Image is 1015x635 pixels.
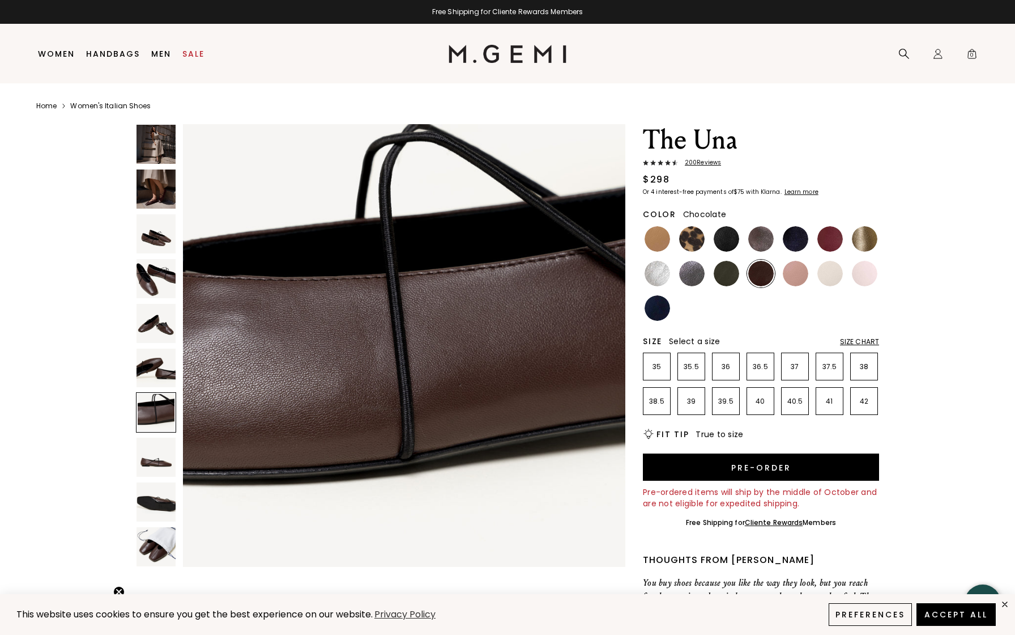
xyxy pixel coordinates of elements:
[747,397,774,406] p: 40
[151,49,171,58] a: Men
[36,101,57,111] a: Home
[137,304,176,343] img: The Una
[643,337,662,346] h2: Size
[643,188,733,196] klarna-placement-style-body: Or 4 interest-free payments of
[829,603,912,626] button: Preferences
[643,362,670,371] p: 35
[137,349,176,388] img: The Una
[851,397,877,406] p: 42
[678,362,705,371] p: 35.5
[733,188,744,196] klarna-placement-style-amount: $75
[656,430,689,439] h2: Fit Tip
[643,173,669,187] div: $298
[679,261,705,286] img: Gunmetal
[38,49,75,58] a: Women
[816,362,843,371] p: 37.5
[782,362,808,371] p: 37
[678,397,705,406] p: 39
[137,214,176,253] img: The Una
[686,518,836,527] div: Free Shipping for Members
[714,226,739,252] img: Black
[643,124,879,156] h1: The Una
[137,527,176,566] img: The Una
[783,226,808,252] img: Midnight Blue
[645,226,670,252] img: Light Tan
[852,261,877,286] img: Ballerina Pink
[449,45,567,63] img: M.Gemi
[679,226,705,252] img: Leopard Print
[643,210,676,219] h2: Color
[696,429,743,440] span: True to size
[745,518,803,527] a: Cliente Rewards
[852,226,877,252] img: Gold
[643,397,670,406] p: 38.5
[137,259,176,298] img: The Una
[748,226,774,252] img: Cocoa
[817,226,843,252] img: Burgundy
[713,362,739,371] p: 36
[182,49,204,58] a: Sale
[783,261,808,286] img: Antique Rose
[784,188,818,196] klarna-placement-style-cta: Learn more
[643,454,879,481] button: Pre-order
[113,586,125,598] button: Close teaser
[1000,600,1009,609] div: close
[840,337,879,346] div: Size Chart
[747,362,774,371] p: 36.5
[669,336,720,347] span: Select a size
[966,50,978,62] span: 0
[683,209,726,220] span: Chocolate
[16,608,373,621] span: This website uses cookies to ensure you get the best experience on our website.
[678,159,721,166] span: 200 Review s
[137,482,176,522] img: The Una
[643,159,879,168] a: 200Reviews
[137,438,176,477] img: The Una
[70,101,151,111] a: Women's Italian Shoes
[373,608,437,622] a: Privacy Policy (opens in a new tab)
[748,261,774,286] img: Chocolate
[643,486,879,509] div: Pre-ordered items will ship by the middle of October and are not eligible for expedited shipping.
[714,261,739,286] img: Military
[916,603,996,626] button: Accept All
[645,295,670,321] img: Navy
[137,125,176,164] img: The Una
[783,189,818,196] a: Learn more
[816,397,843,406] p: 41
[643,553,879,567] div: Thoughts from [PERSON_NAME]
[183,124,625,567] img: The Una
[86,49,140,58] a: Handbags
[137,170,176,209] img: The Una
[713,397,739,406] p: 39.5
[851,362,877,371] p: 38
[645,261,670,286] img: Silver
[817,261,843,286] img: Ecru
[746,188,783,196] klarna-placement-style-body: with Klarna
[782,397,808,406] p: 40.5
